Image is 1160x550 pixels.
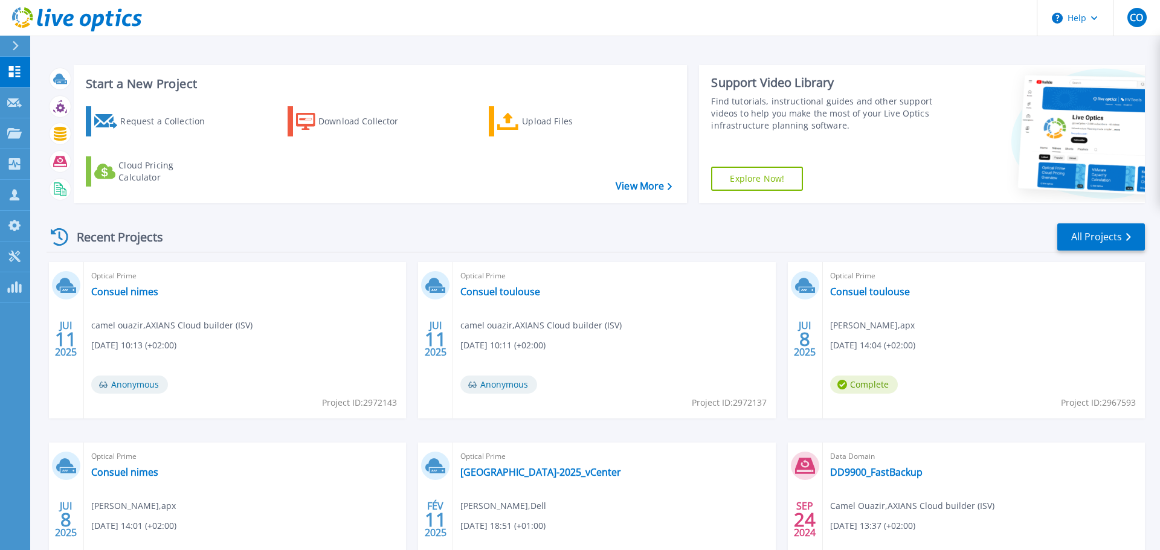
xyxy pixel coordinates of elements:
[830,466,923,478] a: DD9900_FastBackup
[830,269,1138,283] span: Optical Prime
[793,317,816,361] div: JUI 2025
[711,75,938,91] div: Support Video Library
[830,519,915,532] span: [DATE] 13:37 (+02:00)
[460,286,540,298] a: Consuel toulouse
[424,317,447,361] div: JUI 2025
[830,339,915,352] span: [DATE] 14:04 (+02:00)
[425,334,446,344] span: 11
[793,497,816,542] div: SEP 2024
[460,376,537,394] span: Anonymous
[118,159,215,184] div: Cloud Pricing Calculator
[460,519,546,532] span: [DATE] 18:51 (+01:00)
[692,396,767,409] span: Project ID: 2972137
[489,106,623,136] a: Upload Files
[425,514,446,525] span: 11
[91,450,399,463] span: Optical Prime
[55,334,77,344] span: 11
[1057,223,1145,251] a: All Projects
[91,269,399,283] span: Optical Prime
[86,156,221,187] a: Cloud Pricing Calculator
[322,396,397,409] span: Project ID: 2972143
[830,450,1138,463] span: Data Domain
[830,286,910,298] a: Consuel toulouse
[460,450,768,463] span: Optical Prime
[91,286,158,298] a: Consuel nimes
[60,514,71,525] span: 8
[424,497,447,542] div: FÉV 2025
[522,109,619,133] div: Upload Files
[460,269,768,283] span: Optical Prime
[86,77,672,91] h3: Start a New Project
[91,499,176,513] span: [PERSON_NAME] , apx
[120,109,217,133] div: Request a Collection
[830,376,898,394] span: Complete
[830,499,994,513] span: Camel Ouazir , AXIANS Cloud builder (ISV)
[318,109,415,133] div: Download Collector
[616,181,672,192] a: View More
[799,334,810,344] span: 8
[91,339,176,352] span: [DATE] 10:13 (+02:00)
[794,514,816,525] span: 24
[288,106,422,136] a: Download Collector
[47,222,179,252] div: Recent Projects
[91,319,253,332] span: camel ouazir , AXIANS Cloud builder (ISV)
[460,319,622,332] span: camel ouazir , AXIANS Cloud builder (ISV)
[460,499,546,513] span: [PERSON_NAME] , Dell
[1061,396,1136,409] span: Project ID: 2967593
[91,466,158,478] a: Consuel nimes
[711,167,803,191] a: Explore Now!
[86,106,221,136] a: Request a Collection
[54,317,77,361] div: JUI 2025
[1130,13,1143,22] span: CO
[91,519,176,532] span: [DATE] 14:01 (+02:00)
[54,497,77,542] div: JUI 2025
[711,95,938,132] div: Find tutorials, instructional guides and other support videos to help you make the most of your L...
[830,319,915,332] span: [PERSON_NAME] , apx
[91,376,168,394] span: Anonymous
[460,339,546,352] span: [DATE] 10:11 (+02:00)
[460,466,621,478] a: [GEOGRAPHIC_DATA]-2025_vCenter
